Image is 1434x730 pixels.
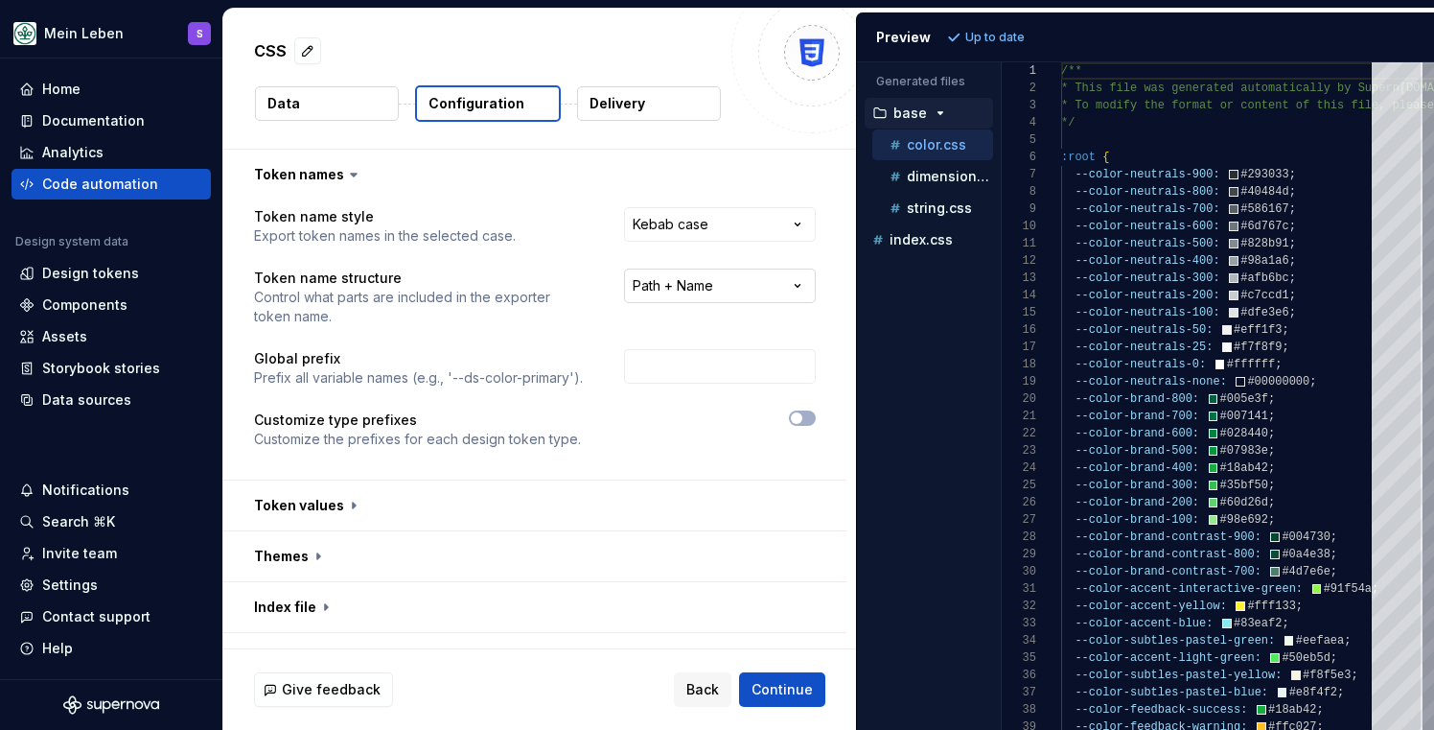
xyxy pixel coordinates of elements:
span: --color-neutrals-25: [1075,341,1213,354]
div: 14 [1002,287,1036,304]
button: Search ⌘K [12,506,211,537]
span: #60d26d [1219,496,1267,509]
span: --color-subtles-pastel-yellow: [1075,669,1282,682]
span: #6d767c [1240,220,1288,233]
button: Data [255,86,399,121]
img: df5db9ef-aba0-4771-bf51-9763b7497661.png [13,22,36,45]
p: index.css [890,232,953,247]
p: Generated files [876,74,982,89]
a: Home [12,74,211,105]
span: --color-neutrals-600: [1075,220,1219,233]
div: 2 [1002,80,1036,97]
div: 15 [1002,304,1036,321]
a: Storybook stories [12,353,211,384]
span: --color-feedback-success: [1075,703,1247,717]
p: CSS [254,39,287,62]
div: Invite team [42,544,117,563]
span: #293033 [1240,168,1288,181]
span: ; [1337,686,1344,699]
span: --color-neutrals-50: [1075,323,1213,337]
span: #f8f5e3 [1303,669,1351,682]
span: --color-brand-700: [1075,410,1199,423]
span: ; [1295,600,1302,613]
a: Design tokens [12,258,211,289]
span: #18ab42 [1268,703,1316,717]
div: 27 [1002,511,1036,529]
span: ; [1268,461,1275,475]
span: * To modify the format or content of this file, p [1061,99,1399,112]
span: #ffffff [1226,358,1274,371]
div: 31 [1002,580,1036,598]
p: Export token names in the selected case. [254,226,516,246]
span: ; [1344,634,1351,648]
span: ; [1268,496,1275,509]
a: Assets [12,321,211,352]
span: #eefaea [1295,634,1343,648]
div: 30 [1002,563,1036,580]
div: 33 [1002,615,1036,632]
a: Documentation [12,106,211,136]
a: Analytics [12,137,211,168]
span: ; [1351,669,1357,682]
div: 18 [1002,356,1036,373]
span: ; [1268,427,1275,440]
span: --color-brand-contrast-800: [1075,548,1261,561]
div: Home [42,80,81,99]
p: Configuration [428,94,524,113]
div: 20 [1002,390,1036,408]
span: #004730 [1282,530,1330,544]
span: --color-brand-400: [1075,461,1199,475]
div: 5 [1002,131,1036,149]
span: --color-neutrals-300: [1075,271,1219,285]
div: 9 [1002,200,1036,218]
div: 21 [1002,408,1036,425]
span: --color-accent-light-green: [1075,651,1261,665]
p: color.css [907,137,966,153]
span: --color-accent-interactive-green: [1075,582,1303,596]
span: Back [686,680,719,699]
button: Help [12,633,211,664]
span: ; [1288,289,1295,302]
span: #35bf50 [1219,479,1267,492]
button: Configuration [415,85,561,122]
div: 37 [1002,684,1036,701]
span: { [1102,151,1109,164]
span: ; [1288,237,1295,250]
span: #f7f8f9 [1234,341,1282,354]
div: 29 [1002,546,1036,563]
p: Customize type prefixes [254,411,581,430]
span: #98a1a6 [1240,254,1288,268]
button: Mein LebenS [4,12,219,54]
button: index.css [865,229,993,250]
span: ; [1268,513,1275,527]
span: #0a4e38 [1282,548,1330,561]
svg: Supernova Logo [63,695,159,715]
span: ; [1268,444,1275,458]
span: #98e692 [1219,513,1267,527]
div: 35 [1002,649,1036,667]
div: 13 [1002,270,1036,287]
div: Code automation [42,175,158,194]
div: Mein Leben [44,24,124,43]
span: --color-brand-100: [1075,513,1199,527]
a: Components [12,290,211,320]
span: ; [1330,548,1336,561]
span: --color-neutrals-900: [1075,168,1219,181]
button: string.css [872,198,993,219]
p: Control what parts are included in the exporter token name. [254,288,590,326]
a: Settings [12,570,211,600]
div: 1 [1002,62,1036,80]
p: Customize the prefixes for each design token type. [254,430,581,449]
div: Data sources [42,390,131,410]
span: #dfe3e6 [1240,306,1288,319]
span: ; [1288,271,1295,285]
div: 36 [1002,667,1036,684]
div: 16 [1002,321,1036,339]
span: --color-brand-contrast-700: [1075,565,1261,578]
span: #07983e [1219,444,1267,458]
span: #828b91 [1240,237,1288,250]
span: --color-neutrals-100: [1075,306,1219,319]
div: S [197,26,203,41]
p: Up to date [965,30,1025,45]
div: Contact support [42,607,150,626]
